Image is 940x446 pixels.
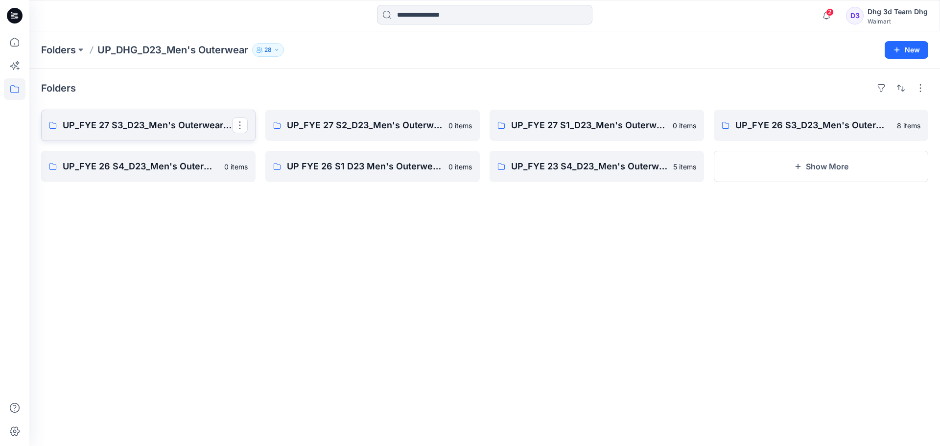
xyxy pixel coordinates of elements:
button: 28 [252,43,284,57]
p: UP FYE 26 S1 D23 Men's Outerwear - DHG [287,160,443,173]
p: UP_DHG_D23_Men's Outerwear [97,43,248,57]
p: UP_FYE 27 S3_D23_Men's Outerwear - DHG [63,118,232,132]
a: UP_FYE 26 S3_D23_Men's Outerwear - DHG8 items [714,110,928,141]
p: 8 items [897,120,920,131]
p: UP_FYE 26 S3_D23_Men's Outerwear - DHG [735,118,891,132]
p: 5 items [673,162,696,172]
a: UP_FYE 27 S1_D23_Men's Outerwear - DHG0 items [490,110,704,141]
a: UP_FYE 27 S3_D23_Men's Outerwear - DHG [41,110,256,141]
p: 28 [264,45,272,55]
span: 2 [826,8,834,16]
a: Folders [41,43,76,57]
a: UP_FYE 26 S4_D23_Men's Outerwear - DHG0 items [41,151,256,182]
div: Walmart [868,18,928,25]
p: UP_FYE 27 S1_D23_Men's Outerwear - DHG [511,118,667,132]
a: UP FYE 26 S1 D23 Men's Outerwear - DHG0 items [265,151,480,182]
p: 0 items [448,120,472,131]
p: UP_FYE 27 S2_D23_Men's Outerwear - DHG [287,118,443,132]
p: UP_FYE 26 S4_D23_Men's Outerwear - DHG [63,160,218,173]
button: Show More [714,151,928,182]
div: Dhg 3d Team Dhg [868,6,928,18]
a: UP_FYE 23 S4_D23_Men's Outerwear- DHG5 items [490,151,704,182]
p: 0 items [224,162,248,172]
button: New [885,41,928,59]
a: UP_FYE 27 S2_D23_Men's Outerwear - DHG0 items [265,110,480,141]
p: 0 items [448,162,472,172]
p: UP_FYE 23 S4_D23_Men's Outerwear- DHG [511,160,667,173]
h4: Folders [41,82,76,94]
div: D3 [846,7,864,24]
p: 0 items [673,120,696,131]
